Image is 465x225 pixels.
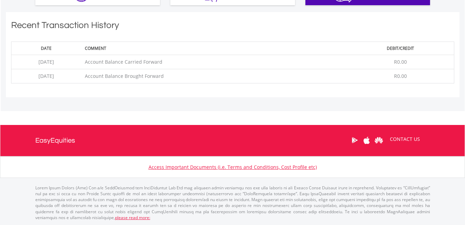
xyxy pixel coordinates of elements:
[81,69,347,83] td: Account Balance Brought Forward
[394,58,407,65] span: R0.00
[81,42,347,55] th: Comment
[385,129,425,149] a: CONTACT US
[349,129,361,151] a: Google Play
[149,164,317,170] a: Access Important Documents (i.e. Terms and Conditions, Cost Profile etc)
[35,125,75,156] a: EasyEquities
[11,69,81,83] td: [DATE]
[11,55,81,69] td: [DATE]
[373,129,385,151] a: Huawei
[81,55,347,69] td: Account Balance Carried Forward
[11,42,81,55] th: Date
[361,129,373,151] a: Apple
[11,19,454,35] h1: Recent Transaction History
[35,185,430,220] p: Lorem Ipsum Dolors (Ame) Con a/e SeddOeiusmod tem InciDiduntut Lab Etd mag aliquaen admin veniamq...
[347,42,454,55] th: Debit/Credit
[115,215,150,220] a: please read more:
[394,73,407,79] span: R0.00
